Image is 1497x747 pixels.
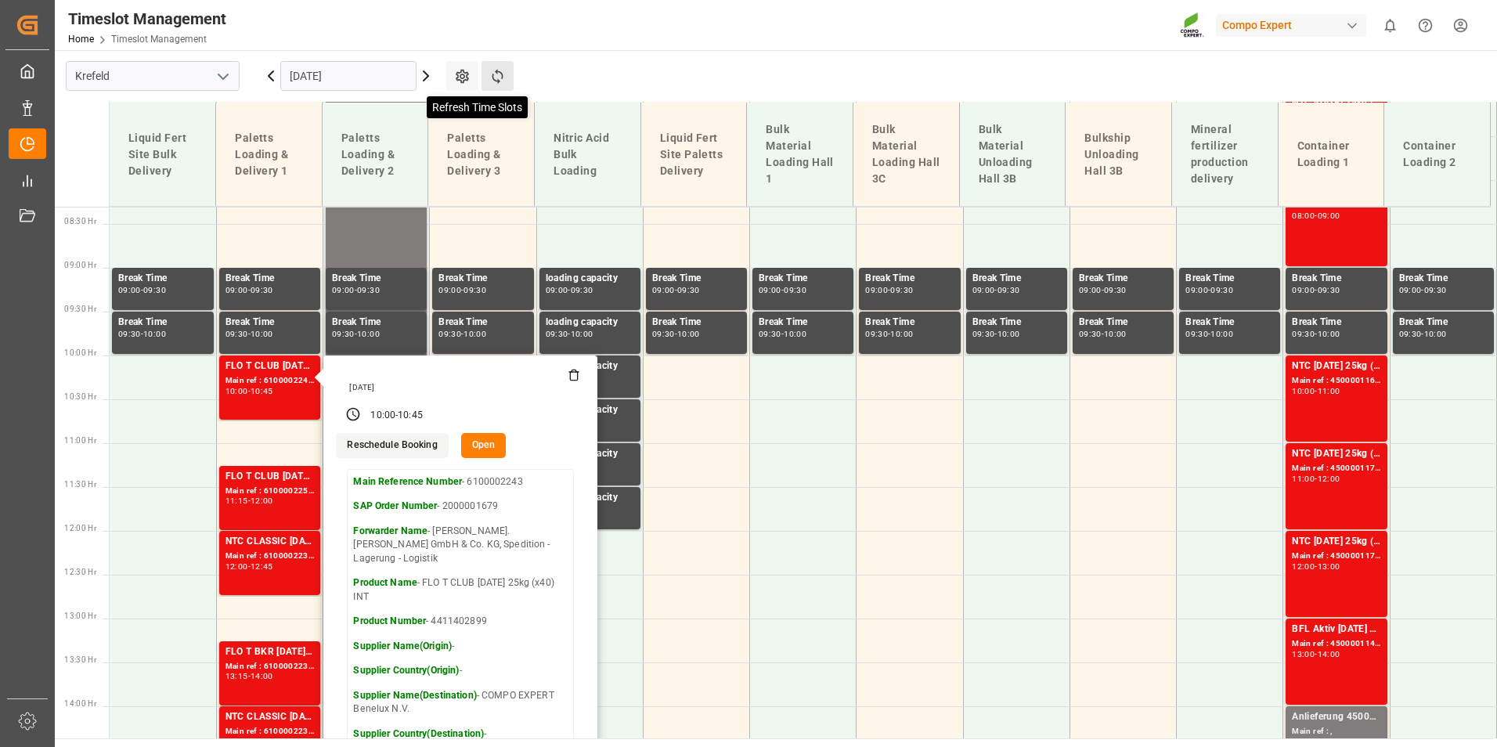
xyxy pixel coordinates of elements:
div: FLO T CLUB [DATE] 25kg (x40) INT [225,359,314,374]
div: Break Time [652,315,741,330]
div: NTC CLASSIC [DATE]+3+TE 1200kg BB [225,709,314,725]
strong: Supplier Name(Destination) [353,690,476,701]
div: 09:00 [1079,287,1102,294]
div: 14:30 [1318,738,1340,745]
div: loading capacity [546,271,634,287]
div: Break Time [118,315,207,330]
div: Break Time [225,271,314,287]
p: - [353,727,568,742]
strong: Product Number [353,615,426,626]
div: 10:00 [1318,330,1340,337]
div: - [1208,287,1210,294]
div: - [1421,287,1423,294]
div: 10:00 [225,388,248,395]
div: 14:00 [1318,651,1340,658]
div: 09:30 [652,330,675,337]
button: open menu [211,64,234,88]
div: BFL Aktiv [DATE] SL 200L (x4) DEBFL Aktiv [DATE] SL 200L (x4) DE;BFL Ca SL 200L (x4) CL,ES,LAT MTO [1292,622,1380,637]
div: 08:00 [1292,212,1315,219]
div: Main ref : 4500001141, 2000001159 [1292,637,1380,651]
div: 09:30 [972,330,995,337]
span: 10:30 Hr [64,392,96,401]
div: 09:30 [357,287,380,294]
div: Break Time [1185,271,1274,287]
span: 11:30 Hr [64,480,96,489]
div: 09:00 [546,287,568,294]
div: 13:15 [225,673,248,680]
strong: SAP Order Number [353,500,437,511]
div: 09:30 [1185,330,1208,337]
div: Break Time [865,271,954,287]
div: - [675,330,677,337]
div: Bulk Material Loading Hall 1 [759,115,840,193]
div: 09:30 [1079,330,1102,337]
span: 09:00 Hr [64,261,96,269]
div: 14:00 [225,738,248,745]
div: 10:00 [1292,388,1315,395]
div: 09:00 [332,287,355,294]
div: 09:30 [759,330,781,337]
div: Container Loading 1 [1291,132,1372,177]
div: 14:00 [251,673,273,680]
div: Break Time [972,271,1061,287]
div: - [355,330,357,337]
strong: Main Reference Number [353,476,462,487]
div: Main ref : 6100002243, 2000001679 [225,374,314,388]
div: - [248,563,251,570]
div: 09:00 [1399,287,1422,294]
div: 09:30 [1210,287,1233,294]
div: - [888,287,890,294]
div: Bulk Material Loading Hall 3C [866,115,947,193]
div: 09:30 [1318,287,1340,294]
div: - [248,673,251,680]
img: Screenshot%202023-09-29%20at%2010.02.21.png_1712312052.png [1180,12,1205,39]
div: 10:45 [251,388,273,395]
div: 10:00 [251,330,273,337]
div: - [888,330,890,337]
button: Compo Expert [1216,10,1373,40]
div: Break Time [1399,271,1488,287]
div: - [355,287,357,294]
div: - [1208,330,1210,337]
div: Main ref : 6100002238, 2000001528 [225,725,314,738]
div: 14:45 [251,738,273,745]
div: 10:00 [464,330,486,337]
div: - [675,287,677,294]
div: 13:00 [1292,651,1315,658]
div: - [994,287,997,294]
div: - [1102,330,1104,337]
div: 09:30 [438,330,461,337]
div: NTC CLASSIC [DATE]+3+TE 1200kg BB [225,534,314,550]
button: show 0 new notifications [1373,8,1408,43]
div: 12:45 [251,563,273,570]
div: Main ref : 6100002230, 2000000720 [225,660,314,673]
div: 09:00 [1185,287,1208,294]
div: 09:30 [1104,287,1127,294]
strong: Product Name [353,577,417,588]
p: - [353,664,568,678]
div: 09:30 [890,287,913,294]
div: 09:30 [143,287,166,294]
div: 14:00 [1292,738,1315,745]
span: 10:00 Hr [64,348,96,357]
div: 09:30 [118,330,141,337]
div: Main ref : 6100002250, 2000001679 [225,485,314,498]
div: - [1315,388,1317,395]
div: Paletts Loading & Delivery 1 [229,124,309,186]
div: 12:00 [1318,475,1340,482]
div: - [781,330,784,337]
div: [DATE] [344,382,580,393]
div: Break Time [865,315,954,330]
div: Paletts Loading & Delivery 2 [335,124,416,186]
div: 09:00 [759,287,781,294]
div: 11:00 [1292,475,1315,482]
div: - [1315,330,1317,337]
div: Main ref : 6100002237, 2000001528 [225,550,314,563]
span: 11:00 Hr [64,436,96,445]
div: Main ref : 4500001169, 2000001248 [1292,374,1380,388]
div: Main ref : 4500001173, 2000001248 [1292,462,1380,475]
div: Compo Expert [1216,14,1366,37]
div: Break Time [759,315,847,330]
div: 10:00 [677,330,700,337]
div: Break Time [1185,315,1274,330]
